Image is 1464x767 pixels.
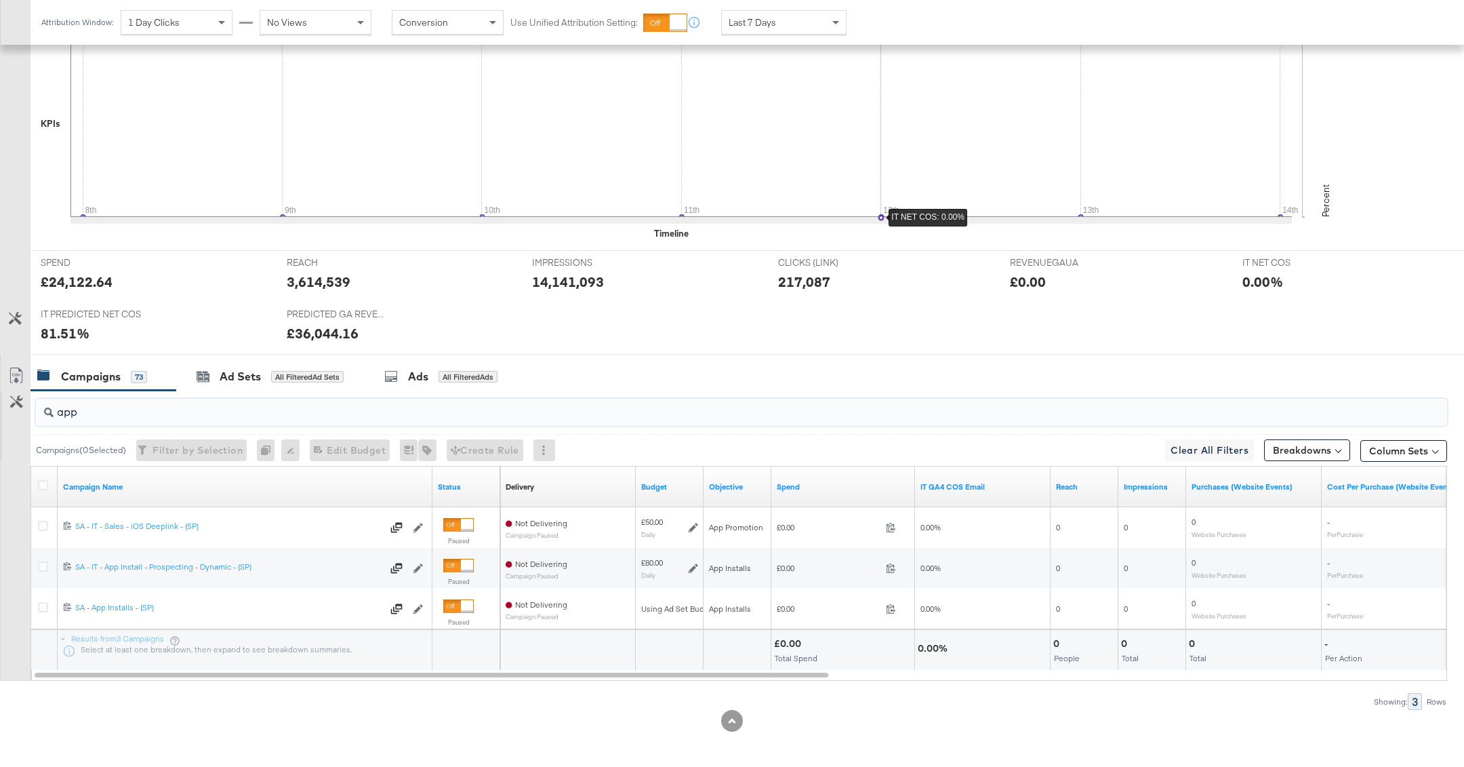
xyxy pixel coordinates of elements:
[1242,256,1344,269] span: IT NET COS
[1327,530,1363,538] sub: Per Purchase
[1192,571,1246,579] sub: Website Purchases
[729,16,776,28] span: Last 7 Days
[1056,481,1113,492] a: The number of people your ad was served to.
[709,604,751,614] span: App Installs
[287,308,388,321] span: PREDICTED GA REVENUE [GEOGRAPHIC_DATA]
[920,481,1045,492] a: IT NET COS _ GA4
[1124,522,1128,532] span: 0
[641,530,655,538] sub: Daily
[777,604,880,614] span: £0.00
[1165,439,1254,461] button: Clear All Filters
[1408,693,1422,710] div: 3
[1056,563,1060,573] span: 0
[41,308,142,321] span: IT PREDICTED NET COS
[1327,571,1363,579] sub: Per Purchase
[1192,481,1316,492] a: The number of times a purchase was made tracked by your Custom Audience pixel on your website aft...
[41,272,113,292] div: £24,122.64
[777,563,880,573] span: £0.00
[1264,439,1350,461] button: Breakdowns
[1192,598,1196,608] span: 0
[1192,612,1246,620] sub: Website Purchases
[75,521,382,532] div: SA - IT - Sales - iOS Deeplink - (SP)
[443,577,474,586] label: Paused
[1056,604,1060,614] span: 0
[131,371,147,383] div: 73
[1327,598,1330,608] span: -
[1053,637,1063,650] div: 0
[510,16,638,29] label: Use Unified Attribution Setting:
[287,256,388,269] span: REACH
[75,521,382,534] a: SA - IT - Sales - iOS Deeplink - (SP)
[75,602,382,616] a: SA - App Installs - (SP)
[1327,557,1330,568] span: -
[41,117,60,130] div: KPIs
[271,371,344,383] div: All Filtered Ad Sets
[443,618,474,627] label: Paused
[1124,563,1128,573] span: 0
[777,481,910,492] a: The total amount spent to date.
[439,371,497,383] div: All Filtered Ads
[641,517,663,528] div: £50.00
[443,536,474,545] label: Paused
[220,369,261,385] div: Ad Sets
[63,481,427,492] a: Your campaign name.
[1327,517,1330,527] span: -
[1171,442,1248,459] span: Clear All Filters
[1426,697,1447,707] div: Rows
[506,481,534,492] a: Reflects the ability of your Ad Campaign to achieve delivery based on ad states, schedule and bud...
[287,272,350,292] div: 3,614,539
[641,557,663,568] div: £80.00
[61,369,121,385] div: Campaigns
[1010,272,1046,292] div: £0.00
[641,481,698,492] a: The maximum amount you're willing to spend on your ads, on average each day or over the lifetime ...
[1242,272,1283,292] div: 0.00%
[438,481,495,492] a: Shows the current state of your Ad Campaign.
[1122,653,1139,663] span: Total
[1124,604,1128,614] span: 0
[1373,697,1408,707] div: Showing:
[774,637,805,650] div: £0.00
[41,323,89,343] div: 81.51%
[709,481,766,492] a: Your campaign's objective.
[654,227,689,240] div: Timeline
[54,393,1316,420] input: Search Campaigns by Name, ID or Objective
[515,599,567,610] span: Not Delivering
[641,604,716,614] div: Using Ad Set Budget
[778,256,880,269] span: CLICKS (LINK)
[408,369,428,385] div: Ads
[920,563,941,573] span: 0.00%
[257,439,281,461] div: 0
[1189,637,1199,650] div: 0
[1327,612,1363,620] sub: Per Purchase
[41,256,142,269] span: SPEND
[532,272,604,292] div: 14,141,093
[287,323,359,343] div: £36,044.16
[920,604,941,614] span: 0.00%
[506,481,534,492] div: Delivery
[1324,637,1332,650] div: -
[641,571,655,579] sub: Daily
[506,532,567,539] sub: Campaign Paused
[1320,184,1332,217] text: Percent
[1010,256,1112,269] span: REVENUEGAUA
[709,563,751,573] span: App Installs
[515,518,567,528] span: Not Delivering
[532,256,634,269] span: IMPRESSIONS
[41,18,114,27] div: Attribution Window:
[1360,440,1447,462] button: Column Sets
[777,522,880,532] span: £0.00
[267,16,307,28] span: No Views
[1124,481,1181,492] a: The number of times your ad was served. On mobile apps an ad is counted as served the first time ...
[778,272,830,292] div: 217,087
[1054,653,1080,663] span: People
[1121,637,1131,650] div: 0
[1189,653,1206,663] span: Total
[709,522,763,532] span: App Promotion
[1056,522,1060,532] span: 0
[1327,481,1457,492] a: The average cost for each purchase tracked by your Custom Audience pixel on your website after pe...
[515,559,567,569] span: Not Delivering
[918,642,952,655] div: 0.00%
[920,522,941,532] span: 0.00%
[506,613,567,621] sub: Campaign Paused
[399,16,448,28] span: Conversion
